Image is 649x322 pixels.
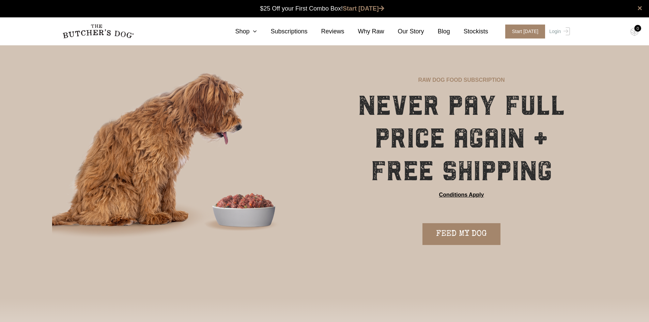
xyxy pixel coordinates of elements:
a: Login [547,25,570,39]
a: FEED MY DOG [422,223,500,245]
a: Stockists [450,27,488,36]
a: Start [DATE] [343,5,384,12]
a: Our Story [384,27,424,36]
p: RAW DOG FOOD SUBSCRIPTION [418,76,505,84]
img: blaze-subscription-hero [52,45,323,271]
img: TBD_Cart-Empty.png [630,27,639,36]
a: Why Raw [344,27,384,36]
a: Start [DATE] [498,25,548,39]
a: Blog [424,27,450,36]
a: Conditions Apply [439,191,484,199]
div: 0 [634,25,641,32]
a: Shop [221,27,257,36]
a: Subscriptions [257,27,307,36]
span: Start [DATE] [505,25,545,39]
a: Reviews [308,27,344,36]
h1: NEVER PAY FULL PRICE AGAIN + FREE SHIPPING [343,89,580,187]
a: close [637,4,642,12]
